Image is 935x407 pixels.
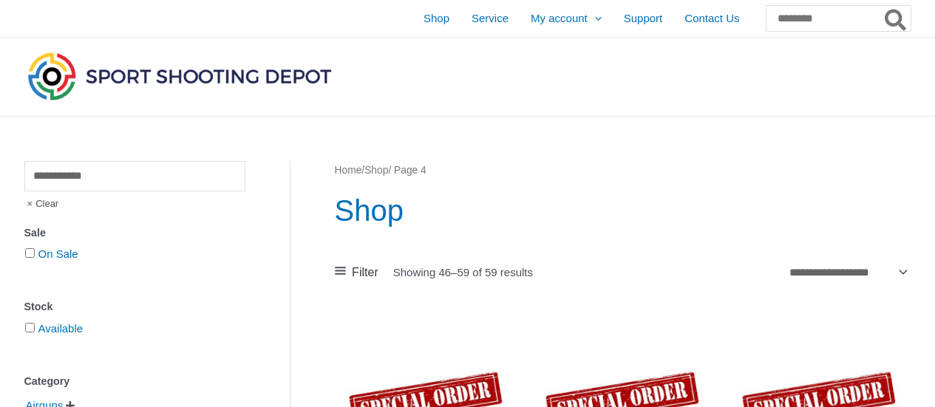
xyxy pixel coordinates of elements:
[24,49,335,103] img: Sport Shooting Depot
[335,161,911,180] nav: Breadcrumb
[25,248,35,258] input: On Sale
[24,371,245,392] div: Category
[882,6,911,31] button: Search
[784,261,911,283] select: Shop order
[335,190,911,231] h1: Shop
[24,191,59,216] span: Clear
[335,165,362,176] a: Home
[24,222,245,244] div: Sale
[25,323,35,332] input: Available
[352,261,378,284] span: Filter
[393,267,533,278] p: Showing 46–59 of 59 results
[24,296,245,318] div: Stock
[364,165,388,176] a: Shop
[38,322,84,335] a: Available
[38,247,78,260] a: On Sale
[335,261,378,284] a: Filter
